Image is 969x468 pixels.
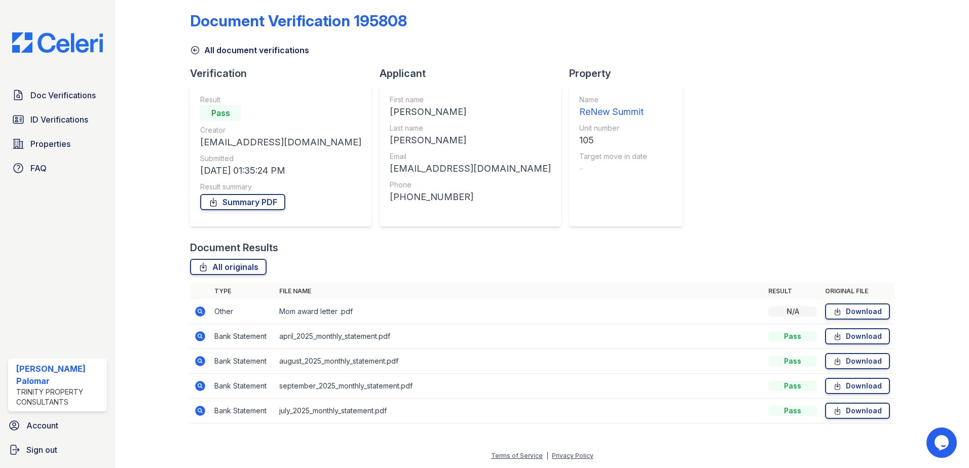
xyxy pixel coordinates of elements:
div: Result summary [200,182,361,192]
a: Download [825,303,890,320]
div: [PERSON_NAME] [390,133,551,147]
th: Result [764,283,821,299]
div: [EMAIL_ADDRESS][DOMAIN_NAME] [390,162,551,176]
div: First name [390,95,551,105]
a: Download [825,353,890,369]
td: Bank Statement [210,399,275,423]
div: N/A [768,306,817,317]
div: | [546,452,548,459]
th: Type [210,283,275,299]
div: Document Results [190,241,278,255]
a: Summary PDF [200,194,285,210]
div: Submitted [200,153,361,164]
iframe: chat widget [926,427,959,458]
span: Properties [30,138,70,150]
div: Last name [390,123,551,133]
td: july_2025_monthly_statement.pdf [275,399,764,423]
a: Terms of Service [491,452,543,459]
div: Document Verification 195808 [190,12,407,30]
div: Property [569,66,691,81]
img: CE_Logo_Blue-a8612792a0a2168367f1c8372b55b34899dd931a85d93a1a3d3e32e68fde9ad4.png [4,32,111,53]
a: All originals [190,259,267,275]
td: Bank Statement [210,374,275,399]
div: Applicant [380,66,569,81]
a: Name ReNew Summit [579,95,647,119]
div: Name [579,95,647,105]
a: Download [825,403,890,419]
div: Result [200,95,361,105]
div: Unit number [579,123,647,133]
td: august_2025_monthly_statement.pdf [275,349,764,374]
a: ID Verifications [8,109,107,130]
a: Download [825,328,890,344]
div: Email [390,151,551,162]
div: Pass [768,331,817,341]
div: Trinity Property Consultants [16,387,103,407]
div: ReNew Summit [579,105,647,119]
span: FAQ [30,162,47,174]
span: Sign out [26,444,57,456]
td: september_2025_monthly_statement.pdf [275,374,764,399]
div: Pass [768,406,817,416]
a: Download [825,378,890,394]
a: All document verifications [190,44,309,56]
div: [PERSON_NAME] [390,105,551,119]
td: Bank Statement [210,324,275,349]
div: 105 [579,133,647,147]
div: [EMAIL_ADDRESS][DOMAIN_NAME] [200,135,361,149]
div: Target move in date [579,151,647,162]
div: [PHONE_NUMBER] [390,190,551,204]
div: Pass [768,381,817,391]
div: Creator [200,125,361,135]
span: Account [26,419,58,432]
span: ID Verifications [30,113,88,126]
a: Account [4,415,111,436]
div: Pass [200,105,241,121]
td: Mom award letter .pdf [275,299,764,324]
a: Properties [8,134,107,154]
td: Other [210,299,275,324]
th: File name [275,283,764,299]
div: Verification [190,66,380,81]
div: - [579,162,647,176]
td: Bank Statement [210,349,275,374]
td: april_2025_monthly_statement.pdf [275,324,764,349]
a: Sign out [4,440,111,460]
th: Original file [821,283,894,299]
div: [PERSON_NAME] Palomar [16,363,103,387]
a: Doc Verifications [8,85,107,105]
div: Pass [768,356,817,366]
div: Phone [390,180,551,190]
a: Privacy Policy [552,452,593,459]
span: Doc Verifications [30,89,96,101]
div: [DATE] 01:35:24 PM [200,164,361,178]
a: FAQ [8,158,107,178]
